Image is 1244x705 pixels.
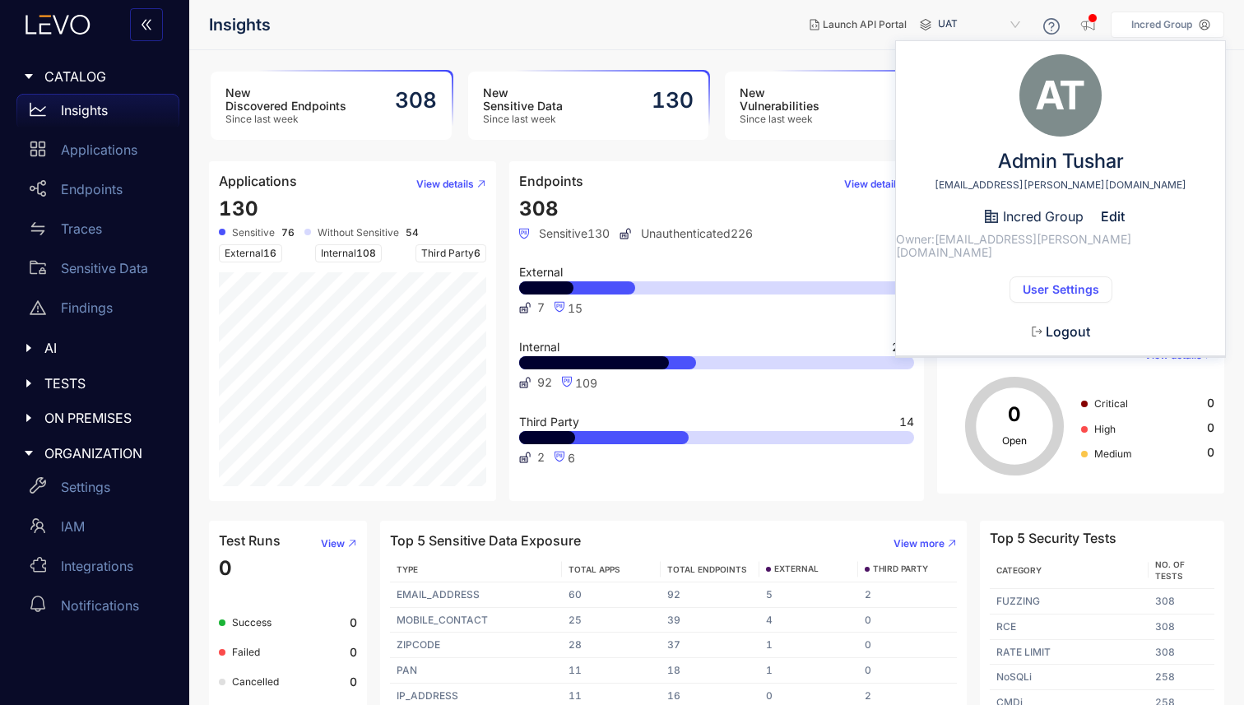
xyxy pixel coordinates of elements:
[219,174,297,188] h4: Applications
[896,233,1225,259] span: Owner: [EMAIL_ADDRESS][PERSON_NAME][DOMAIN_NAME]
[519,197,559,220] span: 308
[823,19,907,30] span: Launch API Portal
[390,533,581,548] h4: Top 5 Sensitive Data Exposure
[1101,209,1125,224] span: Edit
[16,133,179,173] a: Applications
[23,342,35,354] span: caret-right
[10,366,179,401] div: TESTS
[740,86,819,113] h3: New Vulnerabilities
[281,227,295,239] b: 76
[892,341,914,353] span: 243
[1023,283,1099,296] span: User Settings
[1010,276,1112,303] button: User Settings
[44,376,166,391] span: TESTS
[61,300,113,315] p: Findings
[263,247,276,259] span: 16
[416,179,474,190] span: View details
[23,412,35,424] span: caret-right
[10,331,179,365] div: AI
[232,227,275,239] span: Sensitive
[519,416,579,428] span: Third Party
[537,451,545,464] span: 2
[225,86,346,113] h3: New Discovered Endpoints
[759,633,858,658] td: 1
[894,538,945,550] span: View more
[575,376,597,390] span: 109
[61,142,137,157] p: Applications
[483,114,563,125] span: Since last week
[537,301,545,314] span: 7
[395,88,437,113] h2: 308
[1046,324,1090,339] span: Logout
[44,341,166,355] span: AI
[1003,209,1084,224] span: Incred Group
[1094,448,1132,460] span: Medium
[350,646,357,659] b: 0
[661,633,759,658] td: 37
[16,173,179,212] a: Endpoints
[16,510,179,550] a: IAM
[562,658,661,684] td: 11
[30,517,46,534] span: team
[10,401,179,435] div: ON PREMISES
[1019,54,1102,137] div: AT
[415,244,486,262] span: Third Party
[759,658,858,684] td: 1
[990,531,1116,545] h4: Top 5 Security Tests
[219,197,258,220] span: 130
[1149,589,1214,615] td: 308
[232,646,260,658] span: Failed
[16,252,179,291] a: Sensitive Data
[350,616,357,629] b: 0
[661,608,759,633] td: 39
[16,589,179,628] a: Notifications
[568,301,583,315] span: 15
[1144,350,1202,361] span: View details
[667,564,747,574] span: TOTAL ENDPOINTS
[858,608,957,633] td: 0
[16,291,179,331] a: Findings
[225,114,346,125] span: Since last week
[537,376,552,389] span: 92
[759,582,858,608] td: 5
[403,171,486,197] button: View details
[562,633,661,658] td: 28
[130,8,163,41] button: double-left
[568,451,575,465] span: 6
[796,12,920,38] button: Launch API Portal
[844,179,902,190] span: View details
[61,261,148,276] p: Sensitive Data
[44,69,166,84] span: CATALOG
[23,448,35,459] span: caret-right
[1131,19,1192,30] p: Incred Group
[61,598,139,613] p: Notifications
[219,533,281,548] h4: Test Runs
[990,615,1148,640] td: RCE
[990,665,1148,690] td: NoSQLi
[1149,640,1214,666] td: 308
[16,550,179,589] a: Integrations
[61,559,133,573] p: Integrations
[1149,665,1214,690] td: 258
[61,221,102,236] p: Traces
[661,582,759,608] td: 92
[935,179,1186,191] span: [EMAIL_ADDRESS][PERSON_NAME][DOMAIN_NAME]
[390,582,562,608] td: EMAIL_ADDRESS
[308,531,357,557] button: View
[10,59,179,94] div: CATALOG
[562,582,661,608] td: 60
[30,220,46,237] span: swap
[620,227,753,240] span: Unauthenticated 226
[16,94,179,133] a: Insights
[61,182,123,197] p: Endpoints
[899,416,914,428] span: 14
[406,227,419,239] b: 54
[880,531,957,557] button: View more
[990,640,1148,666] td: RATE LIMIT
[23,378,35,389] span: caret-right
[390,633,562,658] td: ZIPCODE
[519,341,559,353] span: Internal
[315,244,382,262] span: Internal
[740,114,819,125] span: Since last week
[652,88,694,113] h2: 130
